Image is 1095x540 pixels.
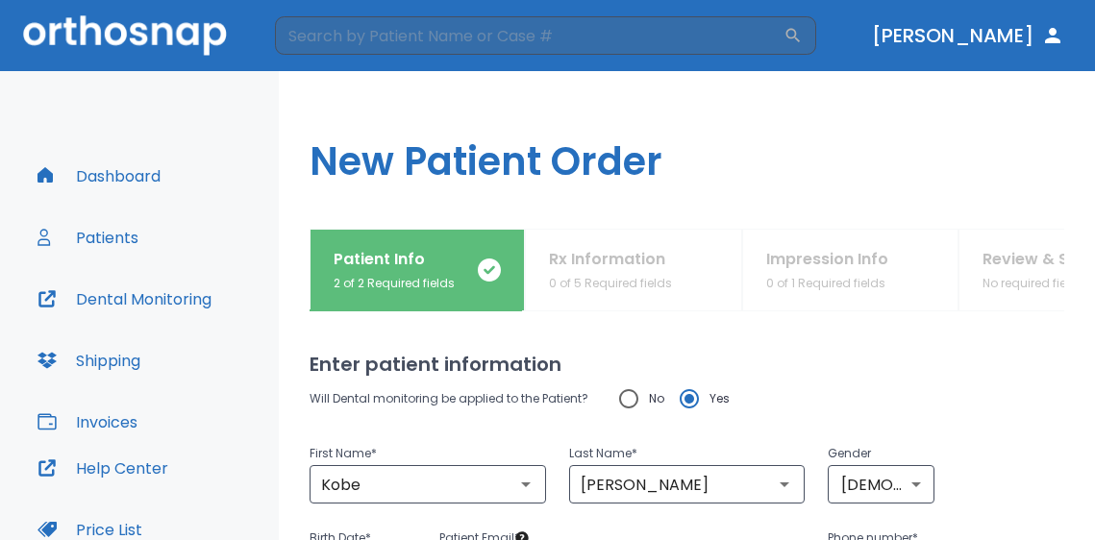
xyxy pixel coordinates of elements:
[310,442,546,465] p: First Name *
[26,445,180,491] button: Help Center
[828,465,934,503] div: [DEMOGRAPHIC_DATA]
[334,248,455,271] p: Patient Info
[575,471,800,498] input: Last Name
[26,153,172,199] button: Dashboard
[649,387,664,410] span: No
[310,387,588,410] p: Will Dental monitoring be applied to the Patient?
[334,275,455,292] p: 2 of 2 Required fields
[23,15,227,55] img: Orthosnap
[26,337,152,383] button: Shipping
[569,442,806,465] p: Last Name *
[279,71,1095,229] h1: New Patient Order
[315,471,540,498] input: First Name
[512,471,539,498] button: Open
[26,399,149,445] button: Invoices
[310,350,1064,379] h2: Enter patient information
[709,387,730,410] span: Yes
[864,18,1072,53] button: [PERSON_NAME]
[26,214,150,260] button: Patients
[275,16,784,55] input: Search by Patient Name or Case #
[828,442,934,465] p: Gender
[771,471,798,498] button: Open
[26,276,223,322] button: Dental Monitoring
